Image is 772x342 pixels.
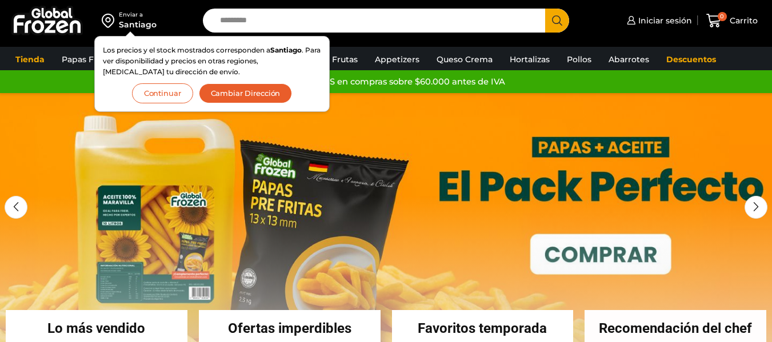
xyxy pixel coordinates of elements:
p: Los precios y el stock mostrados corresponden a . Para ver disponibilidad y precios en otras regi... [103,45,321,78]
a: Tienda [10,49,50,70]
div: Santiago [119,19,157,30]
h2: Ofertas imperdibles [199,321,381,335]
h2: Recomendación del chef [585,321,766,335]
h2: Favoritos temporada [392,321,574,335]
a: 0 Carrito [703,7,761,34]
a: Queso Crema [431,49,498,70]
span: 0 [718,12,727,21]
button: Continuar [132,83,193,103]
a: Descuentos [661,49,722,70]
div: Enviar a [119,11,157,19]
div: Previous slide [5,196,27,219]
span: Carrito [727,15,758,26]
a: Hortalizas [504,49,555,70]
strong: Santiago [270,46,302,54]
a: Appetizers [369,49,425,70]
span: Iniciar sesión [635,15,692,26]
a: Papas Fritas [56,49,117,70]
a: Pollos [561,49,597,70]
a: Iniciar sesión [624,9,692,32]
div: Next slide [745,196,767,219]
img: address-field-icon.svg [102,11,119,30]
button: Search button [545,9,569,33]
h2: Lo más vendido [6,321,187,335]
button: Cambiar Dirección [199,83,293,103]
a: Abarrotes [603,49,655,70]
